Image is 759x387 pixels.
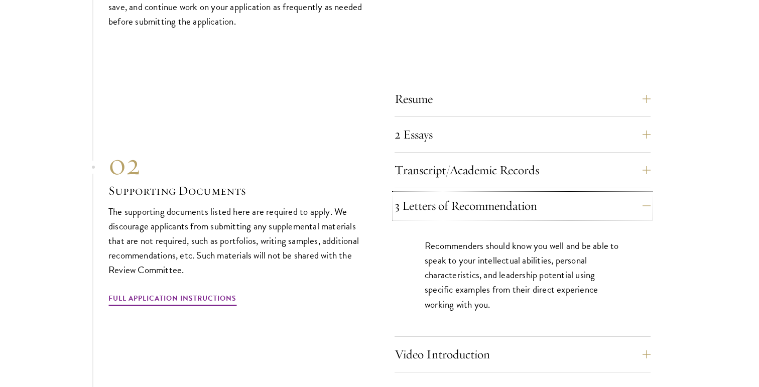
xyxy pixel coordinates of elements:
button: Transcript/Academic Records [395,158,651,182]
h3: Supporting Documents [108,182,364,199]
button: Video Introduction [395,342,651,366]
div: 02 [108,146,364,182]
button: 3 Letters of Recommendation [395,194,651,218]
p: The supporting documents listed here are required to apply. We discourage applicants from submitt... [108,204,364,277]
a: Full Application Instructions [108,292,236,308]
button: 2 Essays [395,122,651,147]
button: Resume [395,87,651,111]
p: Recommenders should know you well and be able to speak to your intellectual abilities, personal c... [425,238,620,311]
